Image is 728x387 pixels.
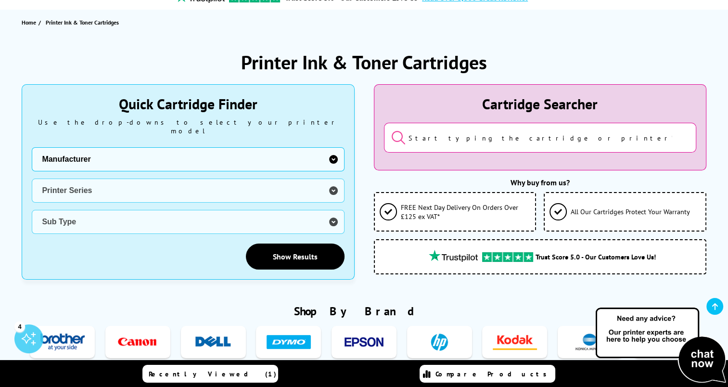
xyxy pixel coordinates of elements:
[435,370,552,378] span: Compare Products
[482,252,533,262] img: trustpilot rating
[593,306,728,385] img: Open Live Chat window
[22,17,38,27] a: Home
[493,333,537,351] img: Kodak
[342,333,386,351] img: Epson
[424,250,482,262] img: trustpilot rating
[384,123,696,153] input: Start typing the cartridge or printer's name...
[384,94,696,113] div: Cartridge Searcher
[401,203,531,221] span: FREE Next Day Delivery On Orders Over £125 ex VAT*
[536,252,656,261] span: Trust Score 5.0 - Our Customers Love Us!
[14,321,25,332] div: 4
[46,19,119,26] span: Printer Ink & Toner Cartridges
[267,333,311,351] img: Dymo
[241,50,487,75] h1: Printer Ink & Toner Cartridges
[246,244,345,270] a: Show Results
[571,207,690,216] span: All Our Cartridges Protect Your Warranty
[374,178,706,187] div: Why buy from us?
[191,333,235,351] img: Dell
[32,94,344,113] div: Quick Cartridge Finder
[420,365,555,383] a: Compare Products
[22,304,706,319] h2: Shop By Brand
[32,118,344,135] div: Use the drop-downs to select your printer model
[568,333,613,351] img: Konica Minolta
[40,333,85,351] img: Brother
[115,333,160,351] img: Canon
[417,333,461,351] img: HP
[149,370,277,378] span: Recently Viewed (1)
[142,365,278,383] a: Recently Viewed (1)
